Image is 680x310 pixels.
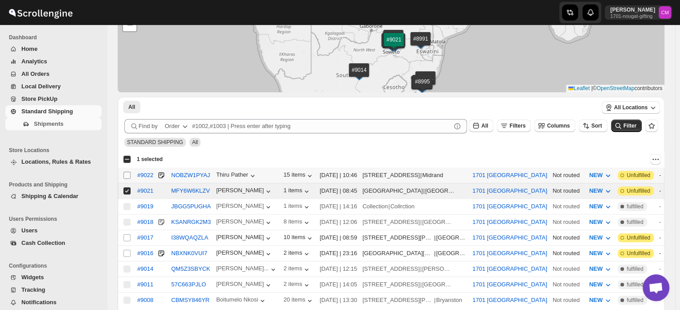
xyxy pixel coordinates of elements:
span: Shipping & Calendar [21,193,78,199]
button: 10 items [283,234,314,243]
div: Not routed [553,171,584,180]
button: Analytics [5,55,102,68]
button: #9018 [137,218,153,227]
span: Users Permissions [9,215,102,223]
button: Boitumelo Nkosi [216,296,267,305]
span: Sort [591,123,602,129]
div: [DATE] | 08:59 [320,233,357,242]
button: All [469,120,493,132]
div: © contributors [566,85,664,92]
span: Unfulfilled [627,234,650,241]
button: Filters [497,120,531,132]
div: | [362,171,467,180]
img: Marker [386,40,399,50]
button: KSANRGK2M3 [171,219,211,225]
button: 1701 [GEOGRAPHIC_DATA] [472,219,547,225]
button: 1701 [GEOGRAPHIC_DATA] [472,187,547,194]
button: [PERSON_NAME] [216,203,273,211]
div: [STREET_ADDRESS] [362,218,420,227]
text: CM [661,10,668,15]
img: Marker [415,83,428,93]
input: #1002,#1003 | Press enter after typing [192,119,451,133]
span: All [192,139,198,145]
span: NEW [589,234,602,241]
button: 2 items [283,249,311,258]
div: [DATE] | 23:16 [320,249,357,258]
div: #9017 [137,234,153,241]
div: [PERSON_NAME]... [216,265,269,272]
img: ScrollEngine [7,1,74,24]
button: 1701 [GEOGRAPHIC_DATA] [472,203,547,210]
div: [GEOGRAPHIC_DATA] [425,186,456,195]
img: Marker [387,40,401,50]
div: 2 items [283,281,311,289]
button: 1701 [GEOGRAPHIC_DATA] [472,172,547,178]
button: All Locations [602,101,660,114]
span: NEW [589,219,602,225]
div: [STREET_ADDRESS] [362,171,420,180]
img: Marker [419,79,432,88]
button: 57C663PJLO [171,281,206,288]
div: [GEOGRAPHIC_DATA] [362,186,422,195]
span: NEW [589,281,602,288]
div: Collection [362,202,388,211]
button: NEW [584,262,618,276]
div: [PERSON_NAME] [216,249,273,258]
div: 2 items [283,265,311,274]
button: NEW [584,246,618,260]
div: 1 items [283,203,311,211]
span: Cash Collection [21,240,65,246]
div: #9021 [137,187,153,194]
button: #9016 [137,249,153,258]
span: Standard Shipping [21,108,73,115]
button: 1701 [GEOGRAPHIC_DATA] [472,234,547,241]
span: Analytics [21,58,47,65]
button: NEW [584,168,618,182]
button: #9014 [137,265,153,272]
button: Cash Collection [5,237,102,249]
a: OpenStreetMap [597,85,635,91]
button: QM5Z3SBYCK [171,265,210,272]
button: Filter [611,120,642,132]
div: [DATE] | 13:30 [320,296,357,305]
button: NEW [584,184,618,198]
div: [PERSON_NAME] [216,187,273,196]
div: Not routed [553,265,584,273]
span: Store PickUp [21,95,57,102]
button: Users [5,224,102,237]
div: Not routed [553,202,584,211]
span: Configurations [9,262,102,269]
img: Marker [386,42,399,52]
span: Widgets [21,274,44,281]
button: 1701 [GEOGRAPHIC_DATA] [472,281,547,288]
span: Local Delivery [21,83,61,90]
img: Marker [416,82,429,92]
button: Columns [534,120,575,132]
div: #9008 [137,297,153,303]
button: 1 items [283,187,311,196]
button: All Orders [5,68,102,80]
div: | [362,265,467,273]
button: [PERSON_NAME] [216,281,273,289]
span: Unfulfilled [627,187,650,194]
button: #9019 [137,203,153,210]
img: Marker [414,39,427,49]
div: 15 items [283,171,314,180]
button: NEW [584,293,618,307]
img: Marker [388,42,401,52]
span: NEW [589,265,602,272]
img: Marker [385,41,398,50]
button: Home [5,43,102,55]
span: All [128,103,135,111]
img: Marker [352,70,366,80]
button: MFY6W6KLZV [171,187,210,194]
div: [DATE] | 12:15 [320,265,357,273]
button: Thiru Pather [216,171,257,180]
p: 1701-nougat-gifting [610,13,655,19]
span: fulfilled [627,203,643,210]
span: Shipments [34,120,63,127]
